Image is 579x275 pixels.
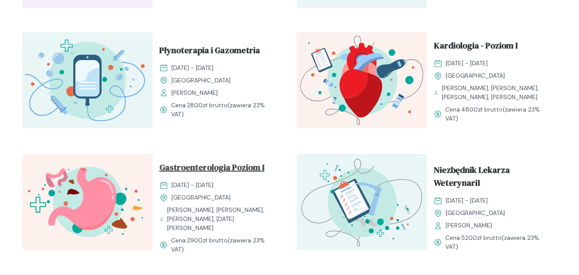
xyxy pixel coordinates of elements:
[446,196,488,205] span: [DATE] - [DATE]
[434,39,518,55] span: Kardiologia - Poziom I
[297,32,427,128] img: ZpbGfh5LeNNTxNm4_KardioI_T.svg
[445,233,550,251] span: Cena: (zawiera 23% VAT)
[446,221,492,230] span: [PERSON_NAME]
[461,234,502,242] span: 5200 zł brutto
[171,193,231,202] span: [GEOGRAPHIC_DATA]
[445,105,550,123] span: Cena: (zawiera 23% VAT)
[442,84,550,102] span: [PERSON_NAME], [PERSON_NAME], [PERSON_NAME], [PERSON_NAME]
[22,154,153,250] img: Zpbdlx5LeNNTxNvT_GastroI_T.svg
[434,163,550,193] a: Niezbędnik Lekarza WeterynariI
[171,181,213,190] span: [DATE] - [DATE]
[159,161,276,177] a: Gastroenterologia Poziom I
[171,88,218,97] span: [PERSON_NAME]
[167,205,276,233] span: [PERSON_NAME], [PERSON_NAME], [PERSON_NAME], [DATE][PERSON_NAME]
[22,32,153,128] img: Zpay8B5LeNNTxNg0_P%C5%82ynoterapia_T.svg
[187,236,228,244] span: 2900 zł brutto
[171,76,231,85] span: [GEOGRAPHIC_DATA]
[159,44,276,60] a: Płynoterapia i Gazometria
[171,63,213,73] span: [DATE] - [DATE]
[446,71,505,80] span: [GEOGRAPHIC_DATA]
[434,39,550,55] a: Kardiologia - Poziom I
[187,101,228,109] span: 2800 zł brutto
[297,154,427,250] img: aHe4VUMqNJQqH-M0_ProcMH_T.svg
[171,236,276,254] span: Cena: (zawiera 23% VAT)
[446,209,505,218] span: [GEOGRAPHIC_DATA]
[159,44,260,60] span: Płynoterapia i Gazometria
[159,161,264,177] span: Gastroenterologia Poziom I
[171,101,276,119] span: Cena: (zawiera 23% VAT)
[461,106,503,113] span: 4800 zł brutto
[446,59,488,68] span: [DATE] - [DATE]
